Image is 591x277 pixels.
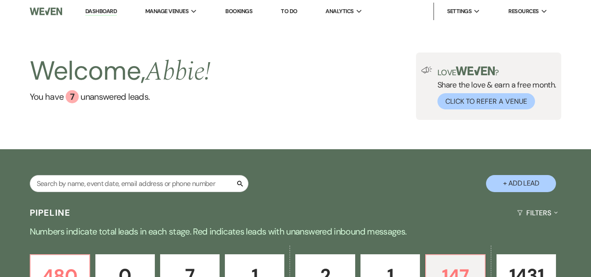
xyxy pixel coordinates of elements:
a: Dashboard [85,7,117,16]
p: Love ? [437,67,556,77]
a: Bookings [225,7,252,15]
span: Abbie ! [145,52,210,92]
img: Weven Logo [30,2,63,21]
img: loud-speaker-illustration.svg [421,67,432,74]
a: You have 7 unanswered leads. [30,90,211,103]
input: Search by name, event date, email address or phone number [30,175,248,192]
a: To Do [281,7,297,15]
img: weven-logo-green.svg [456,67,495,75]
h2: Welcome, [30,53,211,90]
span: Settings [447,7,472,16]
div: Share the love & earn a free month. [432,67,556,109]
span: Manage Venues [145,7,189,16]
button: Filters [514,201,561,224]
span: Analytics [325,7,353,16]
button: + Add Lead [486,175,556,192]
h3: Pipeline [30,207,71,219]
div: 7 [66,90,79,103]
span: Resources [508,7,539,16]
button: Click to Refer a Venue [437,93,535,109]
